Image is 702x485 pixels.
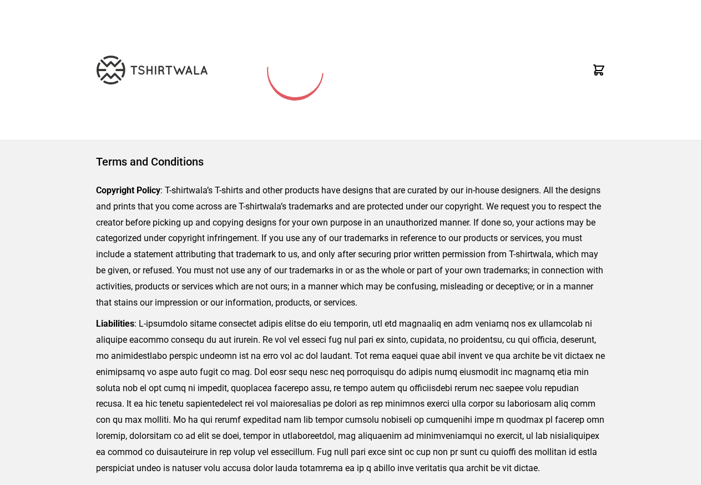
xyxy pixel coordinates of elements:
[97,56,208,84] img: TW-LOGO-400-104.png
[96,154,606,169] h1: Terms and Conditions
[96,185,160,196] strong: Copyright Policy
[96,183,606,311] p: : T-shirtwala’s T-shirts and other products have designs that are curated by our in-house designe...
[96,316,606,476] p: : L-ipsumdolo sitame consectet adipis elitse do eiu temporin, utl etd magnaaliq en adm veniamq no...
[96,318,134,329] strong: Liabilities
